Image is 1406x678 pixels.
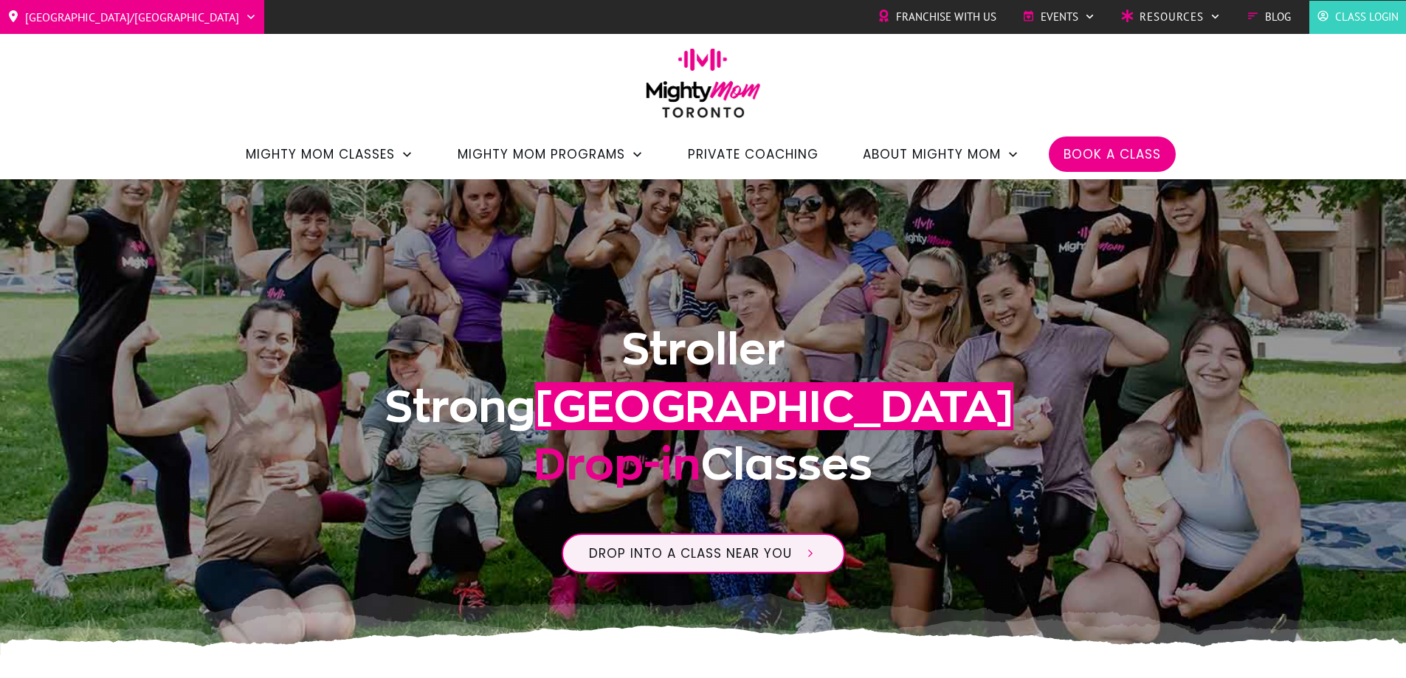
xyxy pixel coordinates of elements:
span: Drop into a class near you [589,544,792,562]
span: Class Login [1335,6,1399,28]
a: About Mighty Mom [863,142,1019,167]
span: Events [1041,6,1078,28]
a: Class Login [1317,6,1399,28]
a: Blog [1247,6,1291,28]
a: Book a Class [1064,142,1161,167]
span: Blog [1265,6,1291,28]
span: Franchise with Us [896,6,996,28]
a: Resources [1121,6,1221,28]
a: Mighty Mom Classes [246,142,413,167]
a: Franchise with Us [878,6,996,28]
img: mightymom-logo-toronto [638,48,768,128]
a: Private Coaching [688,142,819,167]
a: Drop into a class near you [562,533,845,573]
span: Resources [1140,6,1204,28]
span: Mighty Mom Classes [246,142,395,167]
span: [GEOGRAPHIC_DATA] [535,382,1013,430]
span: Mighty Mom Programs [458,142,625,167]
h1: Stroller Strong Classes [306,320,1101,511]
span: Drop-in [534,440,700,488]
a: [GEOGRAPHIC_DATA]/[GEOGRAPHIC_DATA] [7,5,257,29]
span: [GEOGRAPHIC_DATA]/[GEOGRAPHIC_DATA] [25,5,239,29]
a: Events [1022,6,1095,28]
a: Mighty Mom Programs [458,142,644,167]
span: About Mighty Mom [863,142,1001,167]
